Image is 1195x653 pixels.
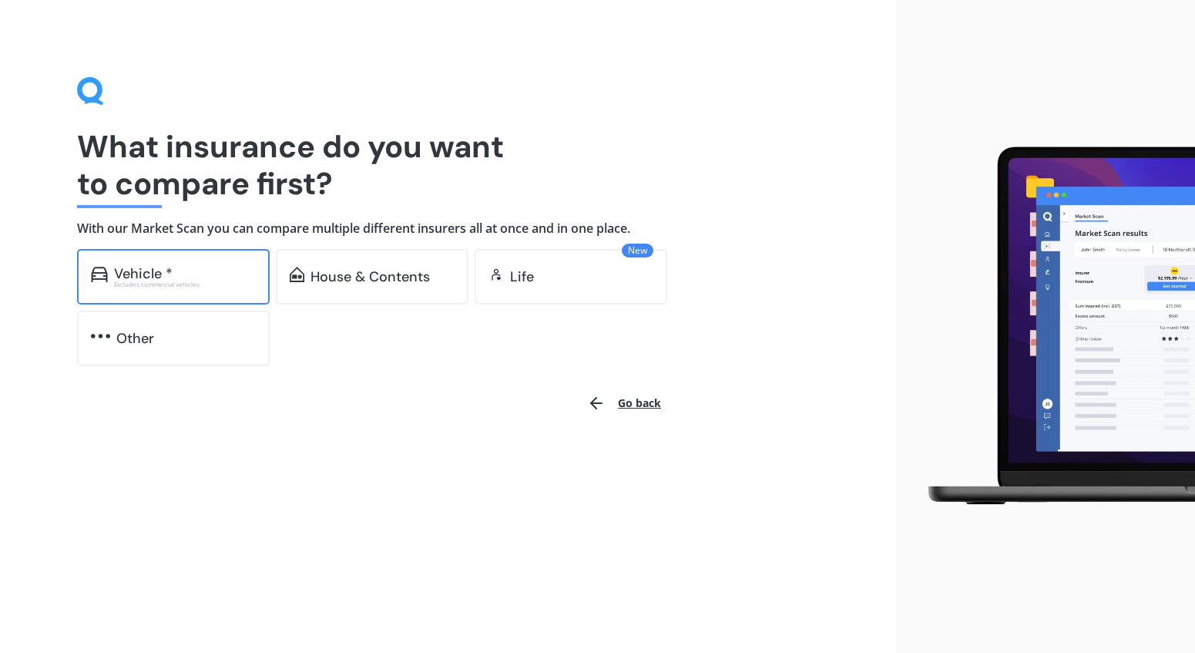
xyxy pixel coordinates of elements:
[510,269,534,284] div: Life
[114,266,173,281] div: Vehicle *
[91,328,110,344] img: other.81dba5aafe580aa69f38.svg
[578,385,670,422] button: Go back
[290,267,304,282] img: home-and-contents.b802091223b8502ef2dd.svg
[91,267,108,282] img: car.f15378c7a67c060ca3f3.svg
[622,244,653,257] span: New
[116,331,154,346] div: Other
[77,220,819,237] h4: With our Market Scan you can compare multiple different insurers all at once and in one place.
[488,267,504,282] img: life.f720d6a2d7cdcd3ad642.svg
[310,269,430,284] div: House & Contents
[114,281,256,288] div: Excludes commercial vehicles
[908,139,1195,515] img: laptop.webp
[77,128,819,202] h1: What insurance do you want to compare first?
